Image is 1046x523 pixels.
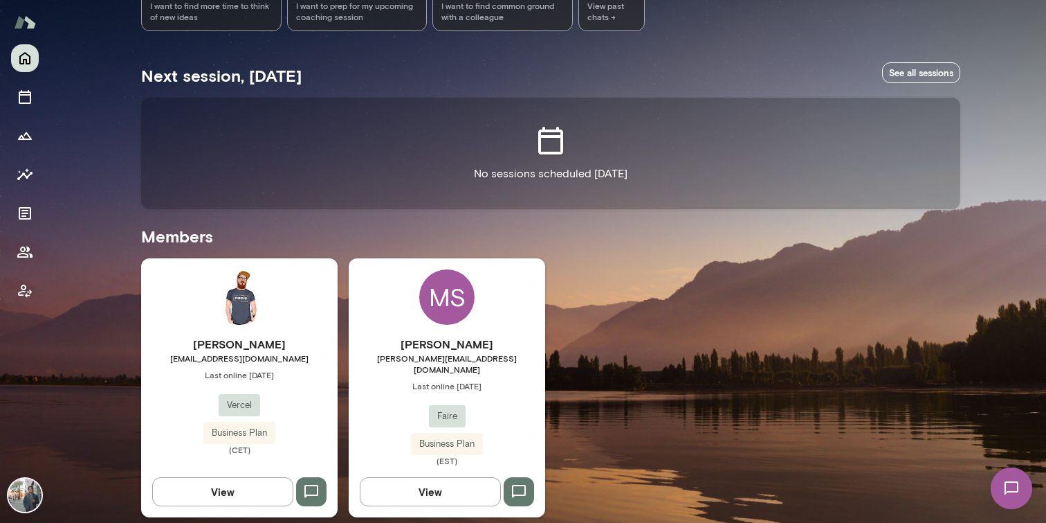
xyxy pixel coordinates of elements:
[11,122,39,150] button: Growth Plan
[152,477,293,506] button: View
[349,380,545,391] span: Last online [DATE]
[11,238,39,266] button: Members
[141,225,960,247] h5: Members
[141,369,338,380] span: Last online [DATE]
[141,444,338,455] span: (CET)
[349,336,545,353] h6: [PERSON_NAME]
[11,200,39,227] button: Documents
[419,269,475,325] div: MS
[11,44,39,72] button: Home
[349,353,545,375] span: [PERSON_NAME][EMAIL_ADDRESS][DOMAIN_NAME]
[11,277,39,305] button: Client app
[219,398,260,412] span: Vercel
[11,83,39,111] button: Sessions
[14,9,36,35] img: Mento
[141,336,338,353] h6: [PERSON_NAME]
[411,437,483,451] span: Business Plan
[8,479,42,512] img: Gene Lee
[474,166,627,182] p: No sessions scheduled [DATE]
[11,161,39,188] button: Insights
[429,409,466,423] span: Faire
[882,62,960,84] a: See all sessions
[212,269,267,325] img: Rich Haines
[360,477,501,506] button: View
[141,353,338,364] span: [EMAIL_ADDRESS][DOMAIN_NAME]
[349,455,545,466] span: (EST)
[141,64,302,87] h5: Next session, [DATE]
[203,426,275,440] span: Business Plan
